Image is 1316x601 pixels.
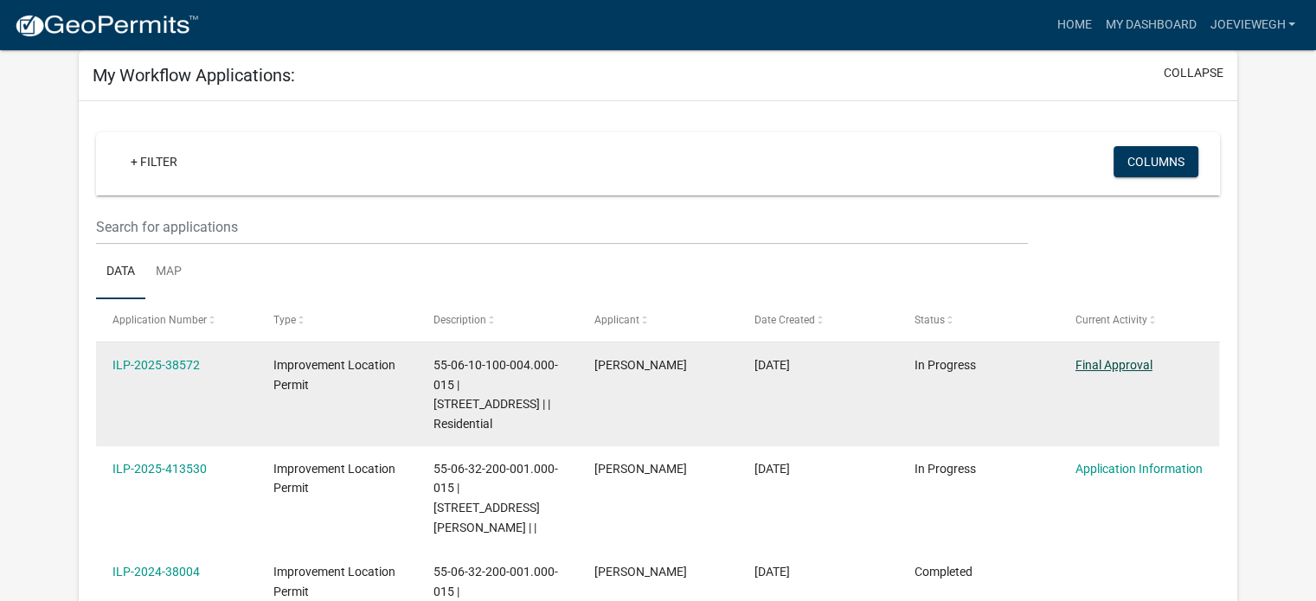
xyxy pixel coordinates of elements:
[112,314,207,326] span: Application Number
[577,299,737,341] datatable-header-cell: Applicant
[96,245,145,300] a: Data
[754,314,815,326] span: Date Created
[145,245,192,300] a: Map
[96,209,1028,245] input: Search for applications
[915,462,976,476] span: In Progress
[273,565,395,598] span: Improvement Location Permit
[754,565,790,579] span: 08/25/2024
[273,462,395,496] span: Improvement Location Permit
[112,462,207,476] a: ILP-2025-413530
[433,314,486,326] span: Description
[915,314,945,326] span: Status
[433,358,558,431] span: 55-06-10-100-004.000-015 | 6741 E SPRING LAKE RD | | Residential
[433,462,558,534] span: 55-06-32-200-001.000-015 | 5351 E RINKER RD | |
[915,565,973,579] span: Completed
[594,358,687,372] span: Joe Viewegh
[256,299,416,341] datatable-header-cell: Type
[417,299,577,341] datatable-header-cell: Description
[96,299,256,341] datatable-header-cell: Application Number
[754,358,790,372] span: 08/15/2025
[1075,314,1147,326] span: Current Activity
[915,358,976,372] span: In Progress
[594,565,687,579] span: Joe Viewegh
[1050,9,1098,42] a: Home
[1075,358,1152,372] a: Final Approval
[112,358,200,372] a: ILP-2025-38572
[93,65,295,86] h5: My Workflow Applications:
[112,565,200,579] a: ILP-2024-38004
[738,299,898,341] datatable-header-cell: Date Created
[117,146,191,177] a: + Filter
[273,358,395,392] span: Improvement Location Permit
[898,299,1058,341] datatable-header-cell: Status
[1098,9,1203,42] a: My Dashboard
[594,314,639,326] span: Applicant
[594,462,687,476] span: Joe Viewegh
[1114,146,1198,177] button: Columns
[754,462,790,476] span: 04/29/2025
[1203,9,1302,42] a: JoeViewegh
[1164,64,1223,82] button: collapse
[1059,299,1219,341] datatable-header-cell: Current Activity
[1075,462,1203,476] a: Application Information
[273,314,296,326] span: Type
